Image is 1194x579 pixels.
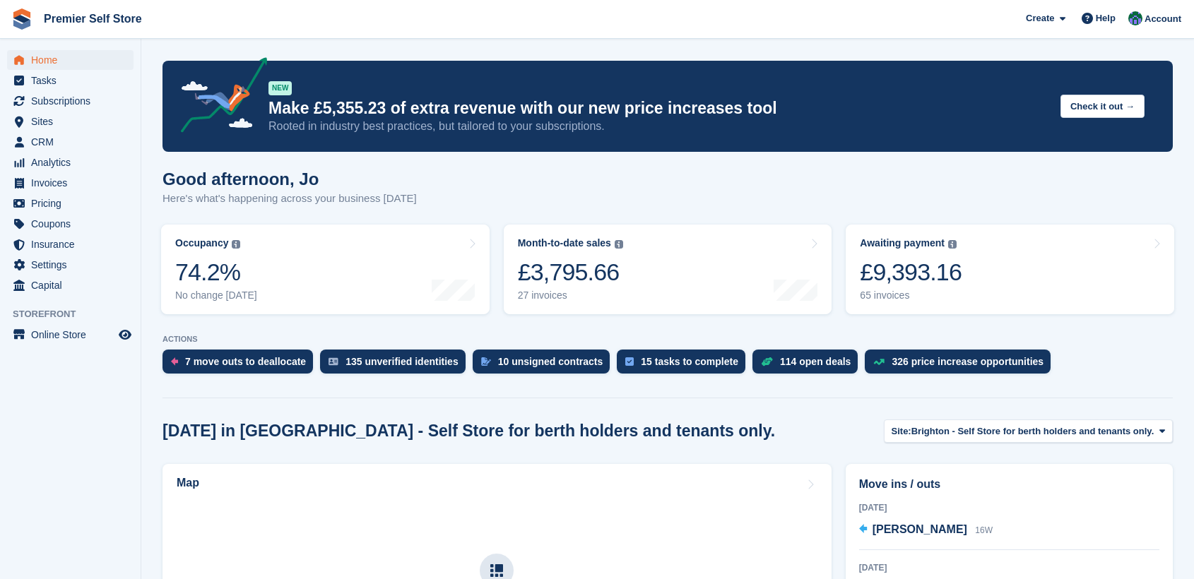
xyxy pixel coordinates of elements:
[873,523,967,535] span: [PERSON_NAME]
[7,50,134,70] a: menu
[232,240,240,249] img: icon-info-grey-7440780725fd019a000dd9b08b2336e03edf1995a4989e88bcd33f0948082b44.svg
[892,424,911,438] span: Site:
[7,112,134,131] a: menu
[185,356,306,367] div: 7 move outs to deallocate
[780,356,851,367] div: 114 open deals
[175,237,228,249] div: Occupancy
[504,225,832,314] a: Month-to-date sales £3,795.66 27 invoices
[162,335,1173,344] p: ACTIONS
[860,289,962,302] div: 65 invoices
[31,214,116,234] span: Coupons
[859,521,993,539] a: [PERSON_NAME] 16W
[162,350,320,381] a: 7 move outs to deallocate
[31,255,116,275] span: Settings
[7,255,134,275] a: menu
[975,525,993,535] span: 16W
[175,289,257,302] div: No change [DATE]
[38,7,148,30] a: Premier Self Store
[31,71,116,90] span: Tasks
[7,325,134,345] a: menu
[859,476,1159,493] h2: Move ins / outs
[117,326,134,343] a: Preview store
[761,357,773,366] img: deal-1b604bf984904fb50ccaf53a9ad4b4a5d6e5aea283cecdc64d6e3604feb123c2.svg
[7,234,134,254] a: menu
[892,356,1044,367] div: 326 price increase opportunities
[473,350,617,381] a: 10 unsigned contracts
[162,169,417,189] h1: Good afternoon, Jo
[615,240,623,249] img: icon-info-grey-7440780725fd019a000dd9b08b2336e03edf1995a4989e88bcd33f0948082b44.svg
[1128,11,1142,25] img: Jo Granger
[31,112,116,131] span: Sites
[7,193,134,213] a: menu
[752,350,865,381] a: 114 open deals
[865,350,1058,381] a: 326 price increase opportunities
[169,57,268,138] img: price-adjustments-announcement-icon-8257ccfd72463d97f412b2fc003d46551f7dbcb40ab6d574587a9cd5c0d94...
[641,356,738,367] div: 15 tasks to complete
[7,173,134,193] a: menu
[11,8,32,30] img: stora-icon-8386f47178a22dfd0bd8f6a31ec36ba5ce8667c1dd55bd0f319d3a0aa187defe.svg
[171,357,178,366] img: move_outs_to_deallocate_icon-f764333ba52eb49d3ac5e1228854f67142a1ed5810a6f6cc68b1a99e826820c5.svg
[31,91,116,111] span: Subscriptions
[175,258,257,287] div: 74.2%
[13,307,141,321] span: Storefront
[518,258,623,287] div: £3,795.66
[1145,12,1181,26] span: Account
[31,193,116,213] span: Pricing
[481,357,491,366] img: contract_signature_icon-13c848040528278c33f63329250d36e43548de30e8caae1d1a13099fd9432cc5.svg
[345,356,459,367] div: 135 unverified identities
[162,422,775,441] h2: [DATE] in [GEOGRAPHIC_DATA] - Self Store for berth holders and tenants only.
[846,225,1174,314] a: Awaiting payment £9,393.16 65 invoices
[161,225,490,314] a: Occupancy 74.2% No change [DATE]
[884,419,1173,443] button: Site: Brighton - Self Store for berth holders and tenants only.
[31,275,116,295] span: Capital
[490,564,503,577] img: map-icn-33ee37083ee616e46c38cad1a60f524a97daa1e2b2c8c0bc3eb3415660979fc1.svg
[162,191,417,207] p: Here's what's happening across your business [DATE]
[518,289,623,302] div: 27 invoices
[859,501,1159,514] div: [DATE]
[320,350,473,381] a: 135 unverified identities
[1026,11,1054,25] span: Create
[617,350,752,381] a: 15 tasks to complete
[31,153,116,172] span: Analytics
[329,357,338,366] img: verify_identity-adf6edd0f0f0b5bbfe63781bf79b02c33cf7c696d77639b501bdc392416b5a36.svg
[518,237,611,249] div: Month-to-date sales
[860,258,962,287] div: £9,393.16
[7,214,134,234] a: menu
[7,91,134,111] a: menu
[31,234,116,254] span: Insurance
[7,132,134,152] a: menu
[498,356,603,367] div: 10 unsigned contracts
[268,81,292,95] div: NEW
[7,153,134,172] a: menu
[31,325,116,345] span: Online Store
[860,237,945,249] div: Awaiting payment
[177,477,199,489] h2: Map
[31,173,116,193] span: Invoices
[268,98,1049,119] p: Make £5,355.23 of extra revenue with our new price increases tool
[873,359,885,365] img: price_increase_opportunities-93ffe204e8149a01c8c9dc8f82e8f89637d9d84a8eef4429ea346261dce0b2c0.svg
[7,71,134,90] a: menu
[7,275,134,295] a: menu
[31,50,116,70] span: Home
[625,357,634,366] img: task-75834270c22a3079a89374b754ae025e5fb1db73e45f91037f5363f120a921f8.svg
[1060,95,1145,118] button: Check it out →
[31,132,116,152] span: CRM
[1096,11,1116,25] span: Help
[911,424,1154,438] span: Brighton - Self Store for berth holders and tenants only.
[268,119,1049,134] p: Rooted in industry best practices, but tailored to your subscriptions.
[859,561,1159,574] div: [DATE]
[948,240,957,249] img: icon-info-grey-7440780725fd019a000dd9b08b2336e03edf1995a4989e88bcd33f0948082b44.svg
